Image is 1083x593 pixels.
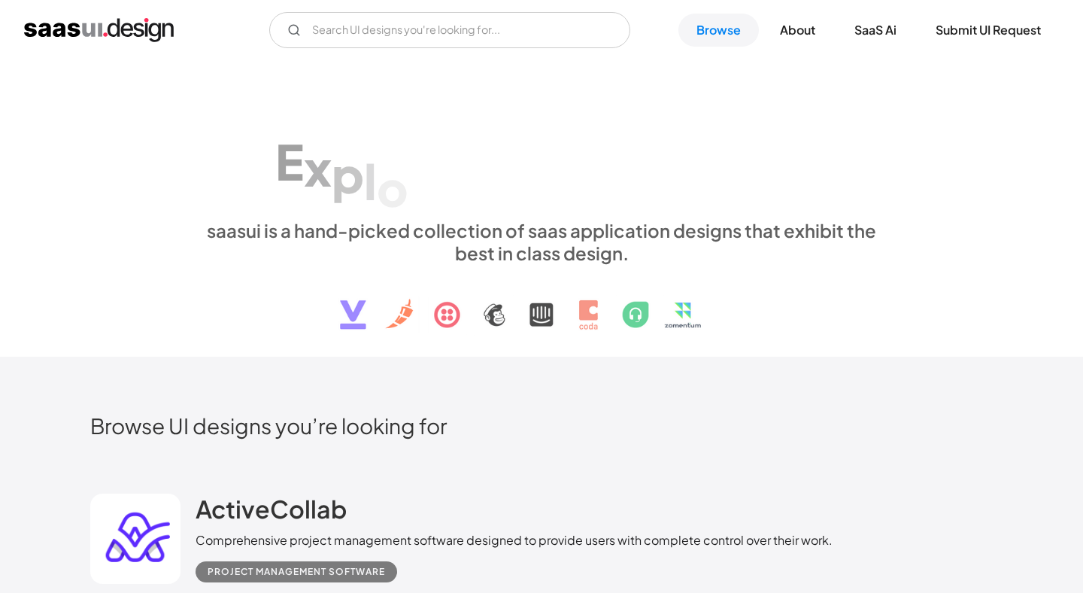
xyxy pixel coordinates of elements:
[196,494,347,524] h2: ActiveCollab
[90,412,993,439] h2: Browse UI designs you’re looking for
[196,531,833,549] div: Comprehensive project management software designed to provide users with complete control over th...
[377,159,408,217] div: o
[269,12,630,48] form: Email Form
[196,89,887,205] h1: Explore SaaS UI design patterns & interactions.
[364,151,377,209] div: l
[918,14,1059,47] a: Submit UI Request
[314,264,769,342] img: text, icon, saas logo
[678,14,759,47] a: Browse
[196,494,347,531] a: ActiveCollab
[836,14,915,47] a: SaaS Ai
[269,12,630,48] input: Search UI designs you're looking for...
[275,132,304,190] div: E
[332,144,364,202] div: p
[208,563,385,581] div: Project Management Software
[24,18,174,42] a: home
[196,219,887,264] div: saasui is a hand-picked collection of saas application designs that exhibit the best in class des...
[304,138,332,196] div: x
[762,14,833,47] a: About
